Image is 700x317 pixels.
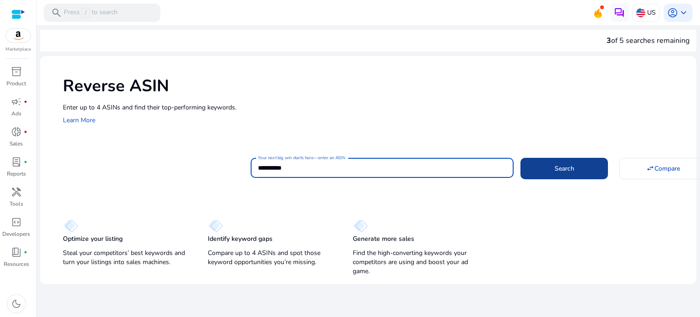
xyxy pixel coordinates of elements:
[607,36,611,46] span: 3
[4,260,29,268] p: Resources
[258,155,345,161] mat-label: Your next big win starts here—enter an ASIN
[6,79,26,88] p: Product
[51,7,62,18] span: search
[10,140,23,148] p: Sales
[24,160,27,164] span: fiber_manual_record
[646,164,654,172] mat-icon: swap_horiz
[63,116,95,125] a: Learn More
[636,8,645,17] img: us.svg
[208,234,273,244] p: Identify keyword gaps
[6,29,31,42] img: amazon.svg
[520,158,608,179] button: Search
[607,35,690,46] div: of 5 searches remaining
[63,234,123,244] p: Optimize your listing
[11,298,22,309] span: dark_mode
[24,130,27,134] span: fiber_manual_record
[63,249,190,267] p: Steal your competitors’ best keywords and turn your listings into sales machines.
[353,219,368,232] img: diamond.svg
[667,7,678,18] span: account_circle
[63,76,687,96] h1: Reverse ASIN
[10,200,23,208] p: Tools
[11,96,22,107] span: campaign
[11,156,22,167] span: lab_profile
[5,46,31,53] p: Marketplace
[2,230,30,238] p: Developers
[7,170,26,178] p: Reports
[64,8,118,18] p: Press to search
[555,164,574,173] span: Search
[208,249,335,267] p: Compare up to 4 ASINs and spot those keyword opportunities you’re missing.
[24,100,27,104] span: fiber_manual_record
[11,66,22,77] span: inventory_2
[11,247,22,258] span: book_4
[654,164,680,173] span: Compare
[647,5,656,21] p: US
[11,126,22,137] span: donut_small
[678,7,689,18] span: keyboard_arrow_down
[353,234,414,244] p: Generate more sales
[63,103,687,112] p: Enter up to 4 ASINs and find their top-performing keywords.
[82,8,90,18] span: /
[11,187,22,197] span: handyman
[11,109,21,118] p: Ads
[11,217,22,228] span: code_blocks
[353,249,479,276] p: Find the high-converting keywords your competitors are using and boost your ad game.
[63,219,78,232] img: diamond.svg
[24,250,27,254] span: fiber_manual_record
[208,219,223,232] img: diamond.svg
